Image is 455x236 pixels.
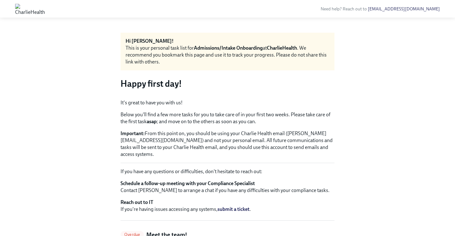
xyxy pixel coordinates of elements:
strong: Schedule a follow-up meeting with your Compliance Specialist [121,180,255,186]
strong: Admissions/Intake Onboarding [194,45,263,51]
strong: Reach out to IT [121,199,153,205]
p: Below you'll find a few more tasks for you to take care of in your first two weeks. Please take c... [121,111,334,125]
strong: asap [147,118,157,124]
p: Contact [PERSON_NAME] to arrange a chat if you have any difficulties with your compliance tasks. [121,180,334,194]
a: [EMAIL_ADDRESS][DOMAIN_NAME] [368,6,440,12]
span: Need help? Reach out to [321,6,440,12]
strong: Hi [PERSON_NAME]! [126,38,174,44]
p: If you have any questions or difficulties, don't hesitate to reach out: [121,168,334,175]
p: From this point on, you should be using your Charlie Health email ([PERSON_NAME][EMAIL_ADDRESS][D... [121,130,334,158]
p: It's great to have you with us! [121,99,334,106]
a: submit a ticket [217,206,250,212]
strong: Important: [121,130,145,136]
h3: Happy first day! [121,78,334,89]
div: This is your personal task list for at . We recommend you bookmark this page and use it to track ... [126,45,329,65]
p: If you're having issues accessing any systems, . [121,199,334,213]
strong: CharlieHealth [267,45,297,51]
img: CharlieHealth [15,4,45,14]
